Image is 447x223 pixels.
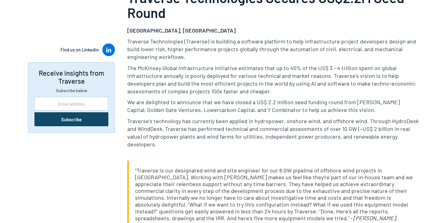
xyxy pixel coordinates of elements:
[127,117,419,149] p: Traverse's technology has currently been applied in hydropower, onshore wind, and offshore wind. ...
[127,64,419,96] p: The McKinsey Global Infrastructure Initiative estimates that up to 40% of the US$ 3 - 4 trillion ...
[127,98,419,114] p: We are delighted to announce that we have closed a US$ 2.2 million seed funding round from [PERSO...
[61,47,99,53] div: Find us on Linkedin
[34,87,108,94] div: Subscribe below
[127,27,236,34] strong: [GEOGRAPHIC_DATA], [GEOGRAPHIC_DATA]
[127,38,419,61] p: Traverse Technologies (Traverse) is building a software platform to help infrastructure project d...
[34,112,108,126] input: Subscribe
[34,69,108,85] div: Receive insights from Traverse
[34,97,108,111] input: Email address
[34,97,108,126] form: Side Newsletter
